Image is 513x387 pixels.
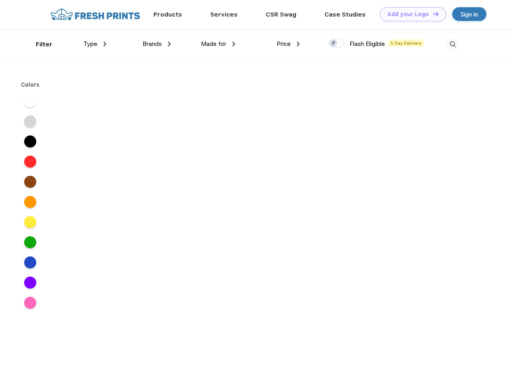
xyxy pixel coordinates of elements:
img: dropdown.png [103,42,106,46]
div: Add your Logo [387,11,429,18]
img: dropdown.png [232,42,235,46]
span: Made for [201,40,226,48]
span: 5 Day Delivery [388,40,424,47]
span: Brands [143,40,162,48]
span: Flash Eligible [350,40,385,48]
a: Services [210,11,238,18]
img: desktop_search.svg [446,38,459,51]
img: DT [433,12,439,16]
span: Price [277,40,291,48]
span: Type [83,40,97,48]
a: CSR Swag [266,11,296,18]
a: Products [153,11,182,18]
a: Sign in [452,7,486,21]
img: fo%20logo%202.webp [48,7,143,21]
div: Colors [15,81,46,89]
img: dropdown.png [297,42,300,46]
img: dropdown.png [168,42,171,46]
div: Filter [36,40,52,49]
div: Sign in [461,10,478,19]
